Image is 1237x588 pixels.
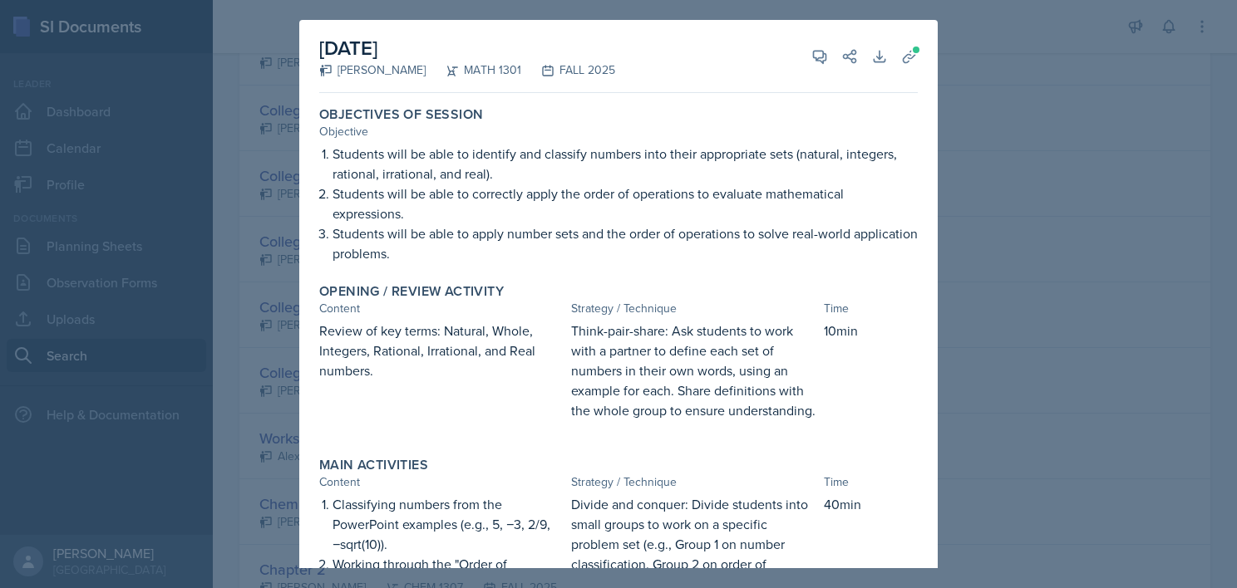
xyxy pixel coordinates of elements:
div: Time [824,300,918,317]
label: Objectives of Session [319,106,483,123]
div: [PERSON_NAME] [319,61,426,79]
p: Students will be able to correctly apply the order of operations to evaluate mathematical express... [333,184,918,223]
div: Strategy / Technique [571,473,816,491]
div: MATH 1301 [426,61,521,79]
div: Content [319,473,564,491]
div: Strategy / Technique [571,300,816,317]
p: Students will be able to apply number sets and the order of operations to solve real-world applic... [333,223,918,263]
p: 40min [824,494,918,514]
p: Students will be able to identify and classify numbers into their appropriate sets (natural, inte... [333,144,918,184]
div: Objective [319,123,918,140]
p: Review of key terms: Natural, Whole, Integers, Rational, Irrational, and Real numbers. [319,321,564,380]
label: Opening / Review Activity [319,283,504,300]
p: 10min [824,321,918,341]
label: Main Activities [319,457,428,473]
h2: [DATE] [319,33,615,63]
p: Think-pair-share: Ask students to work with a partner to define each set of numbers in their own ... [571,321,816,420]
div: Time [824,473,918,491]
div: FALL 2025 [521,61,615,79]
p: Classifying numbers from the PowerPoint examples (e.g., 5, −3, 2/9, −sqrt(10)). [333,494,564,554]
div: Content [319,300,564,317]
